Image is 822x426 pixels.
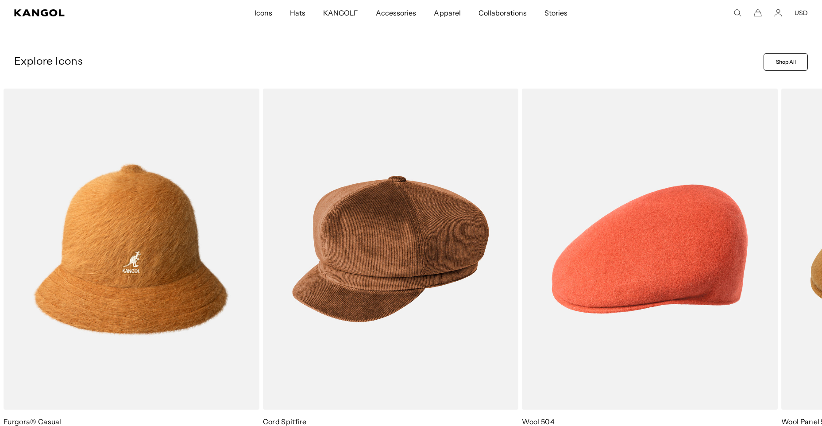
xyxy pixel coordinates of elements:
[14,55,760,69] p: Explore Icons
[14,9,168,16] a: Kangol
[4,89,259,410] img: color-rustic-caramel
[522,89,778,410] img: color-coral-flame
[733,9,741,17] summary: Search here
[764,53,808,71] a: Shop All
[774,9,782,17] a: Account
[263,89,519,410] img: color-wood
[795,9,808,17] button: USD
[754,9,762,17] button: Cart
